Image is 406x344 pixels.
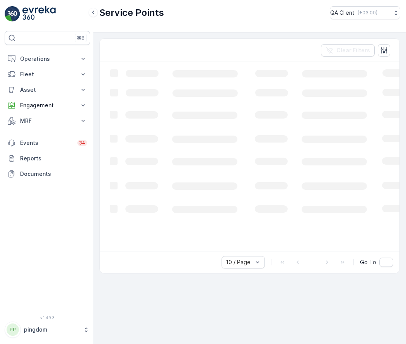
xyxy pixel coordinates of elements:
a: Events34 [5,135,90,151]
button: Engagement [5,98,90,113]
p: pingdom [24,326,79,334]
button: PPpingdom [5,322,90,338]
p: ( +03:00 ) [358,10,377,16]
button: Clear Filters [321,44,375,57]
p: Service Points [99,7,164,19]
p: QA Client [330,9,355,17]
div: PP [7,323,19,336]
button: QA Client(+03:00) [330,6,400,19]
p: 34 [79,140,85,146]
p: Fleet [20,71,75,78]
span: v 1.49.3 [5,315,90,320]
p: ⌘B [77,35,85,41]
p: Operations [20,55,75,63]
button: MRF [5,113,90,129]
p: Engagement [20,101,75,109]
p: Asset [20,86,75,94]
img: logo_light-DOdMpM7g.png [22,6,56,22]
p: Reports [20,155,87,162]
p: Documents [20,170,87,178]
p: Events [20,139,73,147]
button: Operations [5,51,90,67]
button: Fleet [5,67,90,82]
a: Reports [5,151,90,166]
button: Asset [5,82,90,98]
p: Clear Filters [336,46,370,54]
a: Documents [5,166,90,182]
p: MRF [20,117,75,125]
img: logo [5,6,20,22]
span: Go To [360,258,376,266]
